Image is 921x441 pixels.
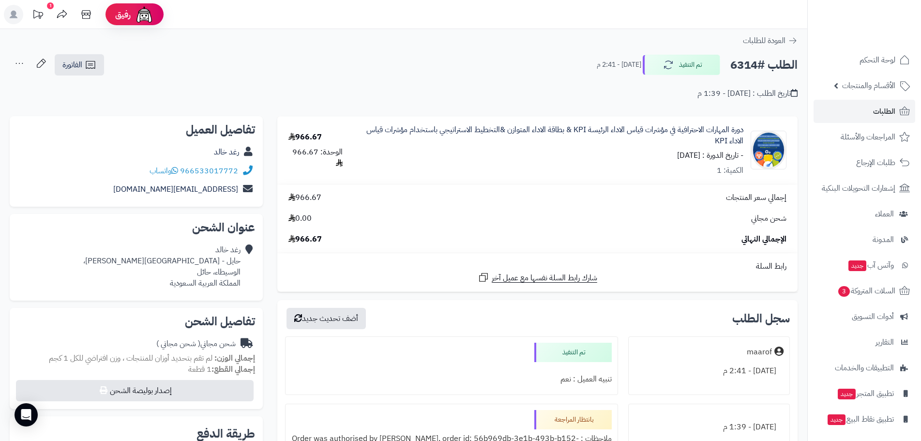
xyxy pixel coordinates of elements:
span: وآتس آب [847,259,894,272]
span: الطلبات [873,105,895,118]
div: الكمية: 1 [717,165,743,176]
span: 966.67 [288,192,321,203]
span: إشعارات التحويلات البنكية [822,182,895,195]
div: 1 [47,2,54,9]
span: الفاتورة [62,59,82,71]
button: إصدار بوليصة الشحن [16,380,254,401]
a: دورة المهارات الاحترافية في مؤشرات قياس الاداء الرئيسة KPI & بطاقة الاداء المتوازن &التخطيط الاست... [365,124,743,147]
span: جديد [838,389,856,399]
h2: الطلب #6314 [730,55,798,75]
a: تطبيق نقاط البيعجديد [814,408,915,431]
span: رفيق [115,9,131,20]
span: جديد [848,260,866,271]
a: المراجعات والأسئلة [814,125,915,149]
div: Open Intercom Messenger [15,403,38,426]
div: 966.67 [288,132,322,143]
a: إشعارات التحويلات البنكية [814,177,915,200]
img: logo-2.png [855,27,912,47]
a: وآتس آبجديد [814,254,915,277]
a: الفاتورة [55,54,104,76]
a: التطبيقات والخدمات [814,356,915,380]
a: أدوات التسويق [814,305,915,328]
span: العودة للطلبات [743,35,785,46]
span: 966.67 [288,234,322,245]
a: لوحة التحكم [814,48,915,72]
a: العملاء [814,202,915,226]
a: طلبات الإرجاع [814,151,915,174]
button: تم التنفيذ [643,55,720,75]
div: رابط السلة [281,261,794,272]
div: تاريخ الطلب : [DATE] - 1:39 م [697,88,798,99]
span: لم تقم بتحديد أوزان للمنتجات ، وزن افتراضي للكل 1 كجم [49,352,212,364]
small: - تاريخ الدورة : [DATE] [677,150,743,161]
a: الطلبات [814,100,915,123]
h3: سجل الطلب [732,313,790,324]
span: ( شحن مجاني ) [156,338,200,350]
a: التقارير [814,331,915,354]
img: 1757934064-WhatsApp%20Image%202025-09-15%20at%202.00.17%20PM-90x90.jpeg [751,131,786,169]
span: الإجمالي النهائي [741,234,786,245]
a: شارك رابط السلة نفسها مع عميل آخر [478,272,597,284]
span: التقارير [876,335,894,349]
a: تطبيق المتجرجديد [814,382,915,405]
span: 0.00 [288,213,312,224]
span: أدوات التسويق [852,310,894,323]
a: السلات المتروكة3 [814,279,915,303]
span: جديد [828,414,846,425]
small: [DATE] - 2:41 م [597,60,641,70]
h2: طريقة الدفع [196,428,255,440]
strong: إجمالي القطع: [211,364,255,375]
span: التطبيقات والخدمات [835,361,894,375]
img: ai-face.png [135,5,154,24]
h2: عنوان الشحن [17,222,255,233]
button: أضف تحديث جديد [287,308,366,329]
span: المراجعات والأسئلة [841,130,895,144]
strong: إجمالي الوزن: [214,352,255,364]
div: بانتظار المراجعة [534,410,612,429]
div: maarof [747,347,772,358]
div: شحن مجاني [156,338,236,350]
div: [DATE] - 1:39 م [634,418,784,437]
div: [DATE] - 2:41 م [634,362,784,380]
div: الوحدة: 966.67 [288,147,343,169]
a: العودة للطلبات [743,35,798,46]
span: شارك رابط السلة نفسها مع عميل آخر [492,273,597,284]
span: 3 [838,286,850,297]
span: طلبات الإرجاع [856,156,895,169]
span: المدونة [873,233,894,246]
span: شحن مجاني [751,213,786,224]
span: السلات المتروكة [837,284,895,298]
div: تنبيه العميل : نعم [291,370,612,389]
a: واتساب [150,165,178,177]
div: تم التنفيذ [534,343,612,362]
div: رغد خالد حايل - [GEOGRAPHIC_DATA][PERSON_NAME]، الوسيطاء، حائل المملكة العربية السعودية [83,244,241,289]
h2: تفاصيل العميل [17,124,255,136]
a: المدونة [814,228,915,251]
span: تطبيق المتجر [837,387,894,400]
h2: تفاصيل الشحن [17,316,255,327]
span: تطبيق نقاط البيع [827,412,894,426]
span: العملاء [875,207,894,221]
span: لوحة التحكم [860,53,895,67]
span: الأقسام والمنتجات [842,79,895,92]
small: 1 قطعة [188,364,255,375]
a: تحديثات المنصة [26,5,50,27]
span: إجمالي سعر المنتجات [726,192,786,203]
a: 966533017772 [180,165,238,177]
a: [EMAIL_ADDRESS][DOMAIN_NAME] [113,183,238,195]
a: رغد خالد [214,146,239,158]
